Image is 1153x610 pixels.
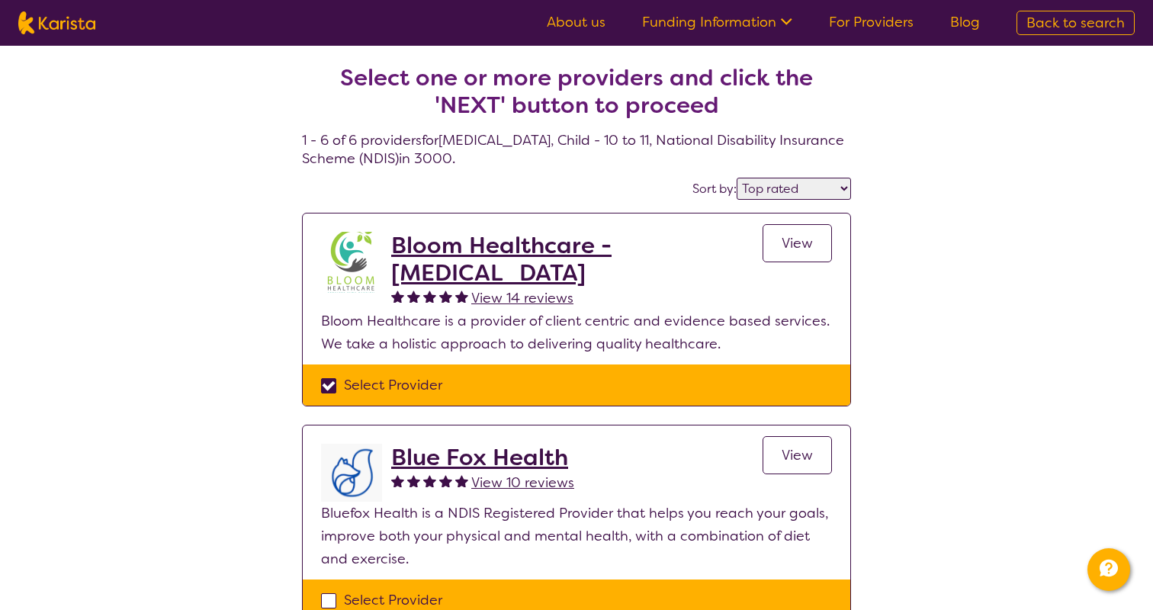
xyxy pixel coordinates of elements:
[391,444,574,471] a: Blue Fox Health
[18,11,95,34] img: Karista logo
[423,474,436,487] img: fullstar
[321,232,382,293] img: spuawodjbinfufaxyzcf.jpg
[763,224,832,262] a: View
[471,471,574,494] a: View 10 reviews
[782,446,813,464] span: View
[439,290,452,303] img: fullstar
[321,310,832,355] p: Bloom Healthcare is a provider of client centric and evidence based services. We take a holistic ...
[391,474,404,487] img: fullstar
[302,27,851,168] h4: 1 - 6 of 6 providers for [MEDICAL_DATA] , Child - 10 to 11 , National Disability Insurance Scheme...
[782,234,813,252] span: View
[423,290,436,303] img: fullstar
[950,13,980,31] a: Blog
[439,474,452,487] img: fullstar
[455,290,468,303] img: fullstar
[455,474,468,487] img: fullstar
[829,13,914,31] a: For Providers
[763,436,832,474] a: View
[391,232,763,287] a: Bloom Healthcare - [MEDICAL_DATA]
[1087,548,1130,591] button: Channel Menu
[547,13,605,31] a: About us
[471,474,574,492] span: View 10 reviews
[471,287,573,310] a: View 14 reviews
[1017,11,1135,35] a: Back to search
[407,290,420,303] img: fullstar
[321,444,382,502] img: lyehhyr6avbivpacwqcf.png
[1026,14,1125,32] span: Back to search
[391,290,404,303] img: fullstar
[471,289,573,307] span: View 14 reviews
[642,13,792,31] a: Funding Information
[692,181,737,197] label: Sort by:
[321,502,832,570] p: Bluefox Health is a NDIS Registered Provider that helps you reach your goals, improve both your p...
[407,474,420,487] img: fullstar
[320,64,833,119] h2: Select one or more providers and click the 'NEXT' button to proceed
